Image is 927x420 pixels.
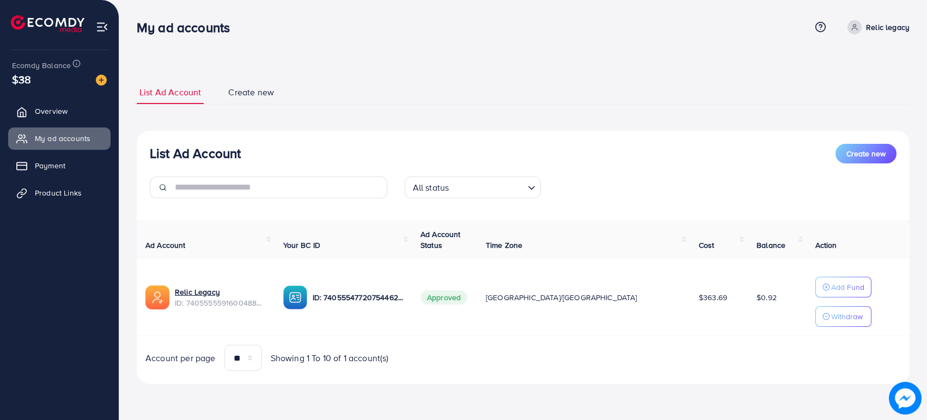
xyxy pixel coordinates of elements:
a: My ad accounts [8,127,111,149]
span: [GEOGRAPHIC_DATA]/[GEOGRAPHIC_DATA] [486,292,637,303]
button: Create new [835,144,896,163]
button: Withdraw [815,306,871,327]
a: Product Links [8,182,111,204]
img: menu [96,21,108,33]
span: Balance [757,240,785,251]
span: $363.69 [699,292,727,303]
span: Ad Account [145,240,186,251]
img: ic-ads-acc.e4c84228.svg [145,285,169,309]
a: Relic Legacy [175,287,220,297]
img: image [889,382,922,415]
p: ID: 7405554772075446289 [313,291,404,304]
span: Overview [35,106,68,117]
img: logo [11,15,84,32]
span: Create new [228,86,274,99]
span: Account per page [145,352,216,364]
p: Add Fund [831,281,864,294]
h3: List Ad Account [150,145,241,161]
span: ID: 7405555591600488449 [175,297,266,308]
span: $38 [12,71,31,87]
div: <span class='underline'>Relic Legacy</span></br>7405555591600488449 [175,287,266,309]
p: Withdraw [831,310,863,323]
span: Action [815,240,837,251]
a: Overview [8,100,111,122]
a: Relic legacy [843,20,910,34]
span: All status [411,180,452,196]
img: image [96,75,107,86]
span: Showing 1 To 10 of 1 account(s) [271,352,389,364]
h3: My ad accounts [137,20,239,35]
span: Ad Account Status [420,229,461,251]
button: Add Fund [815,277,871,297]
span: Payment [35,160,65,171]
input: Search for option [452,178,523,196]
div: Search for option [405,176,541,198]
span: Time Zone [486,240,522,251]
span: My ad accounts [35,133,90,144]
span: List Ad Account [139,86,201,99]
span: Approved [420,290,467,305]
span: Your BC ID [283,240,321,251]
span: Product Links [35,187,82,198]
span: Create new [846,148,886,159]
img: ic-ba-acc.ded83a64.svg [283,285,307,309]
span: $0.92 [757,292,777,303]
span: Ecomdy Balance [12,60,71,71]
a: Payment [8,155,111,176]
p: Relic legacy [866,21,910,34]
span: Cost [699,240,715,251]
